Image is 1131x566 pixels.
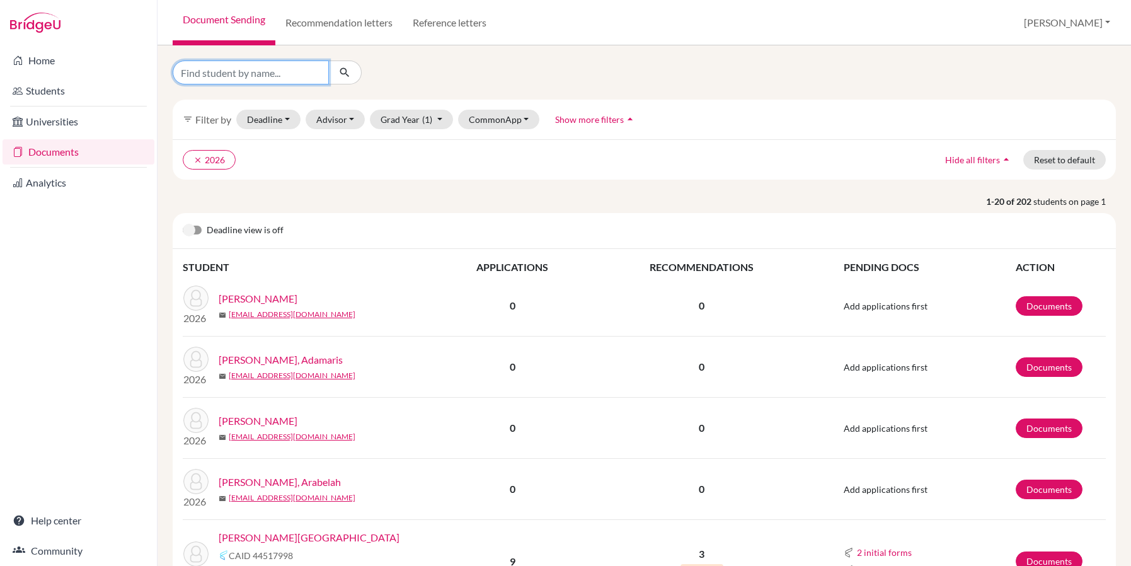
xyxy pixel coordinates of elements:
[844,261,919,273] span: PENDING DOCS
[1015,259,1106,275] th: ACTION
[590,359,813,374] p: 0
[219,413,297,429] a: [PERSON_NAME]
[219,311,226,319] span: mail
[844,548,854,558] img: Common App logo
[3,170,154,195] a: Analytics
[183,311,209,326] p: 2026
[183,259,435,275] th: STUDENT
[183,150,236,170] button: clear2026
[1016,480,1082,499] a: Documents
[1000,153,1013,166] i: arrow_drop_up
[3,508,154,533] a: Help center
[844,301,927,311] span: Add applications first
[229,309,355,320] a: [EMAIL_ADDRESS][DOMAIN_NAME]
[476,261,548,273] span: APPLICATIONS
[193,156,202,165] i: clear
[844,484,927,495] span: Add applications first
[510,483,515,495] b: 0
[183,347,209,372] img: Aguilar Mondaca, Adamaris
[510,361,515,373] b: 0
[1018,11,1116,35] button: [PERSON_NAME]
[934,150,1023,170] button: Hide all filtersarrow_drop_up
[173,61,329,84] input: Find student by name...
[10,13,60,33] img: Bridge-U
[183,114,193,124] i: filter_list
[183,286,209,311] img: Adams, Sarah
[183,408,209,433] img: Alvarez, Daileen
[219,530,399,545] a: [PERSON_NAME][GEOGRAPHIC_DATA]
[3,538,154,563] a: Community
[1016,419,1082,438] a: Documents
[3,109,154,134] a: Universities
[183,372,209,387] p: 2026
[590,298,813,313] p: 0
[195,113,231,125] span: Filter by
[510,422,515,434] b: 0
[229,431,355,442] a: [EMAIL_ADDRESS][DOMAIN_NAME]
[229,492,355,504] a: [EMAIL_ADDRESS][DOMAIN_NAME]
[219,550,229,560] img: Common App logo
[229,370,355,381] a: [EMAIL_ADDRESS][DOMAIN_NAME]
[236,110,301,129] button: Deadline
[219,373,226,380] span: mail
[650,261,754,273] span: RECOMMENDATIONS
[844,423,927,434] span: Add applications first
[590,546,813,562] p: 3
[590,420,813,436] p: 0
[555,114,624,125] span: Show more filters
[1023,150,1106,170] button: Reset to default
[183,433,209,448] p: 2026
[1016,296,1082,316] a: Documents
[590,482,813,497] p: 0
[945,154,1000,165] span: Hide all filters
[986,195,1033,208] strong: 1-20 of 202
[219,434,226,441] span: mail
[1033,195,1116,208] span: students on page 1
[219,475,341,490] a: [PERSON_NAME], Arabelah
[3,78,154,103] a: Students
[229,549,293,562] span: CAID 44517998
[458,110,540,129] button: CommonApp
[422,114,432,125] span: (1)
[183,469,209,494] img: Anderson, Arabelah
[3,48,154,73] a: Home
[1016,357,1082,377] a: Documents
[219,352,343,367] a: [PERSON_NAME], Adamaris
[544,110,647,129] button: Show more filtersarrow_drop_up
[219,291,297,306] a: [PERSON_NAME]
[207,223,284,238] span: Deadline view is off
[624,113,636,125] i: arrow_drop_up
[856,545,912,560] button: 2 initial forms
[510,299,515,311] b: 0
[219,495,226,502] span: mail
[183,494,209,509] p: 2026
[370,110,453,129] button: Grad Year(1)
[3,139,154,165] a: Documents
[844,362,927,373] span: Add applications first
[306,110,365,129] button: Advisor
